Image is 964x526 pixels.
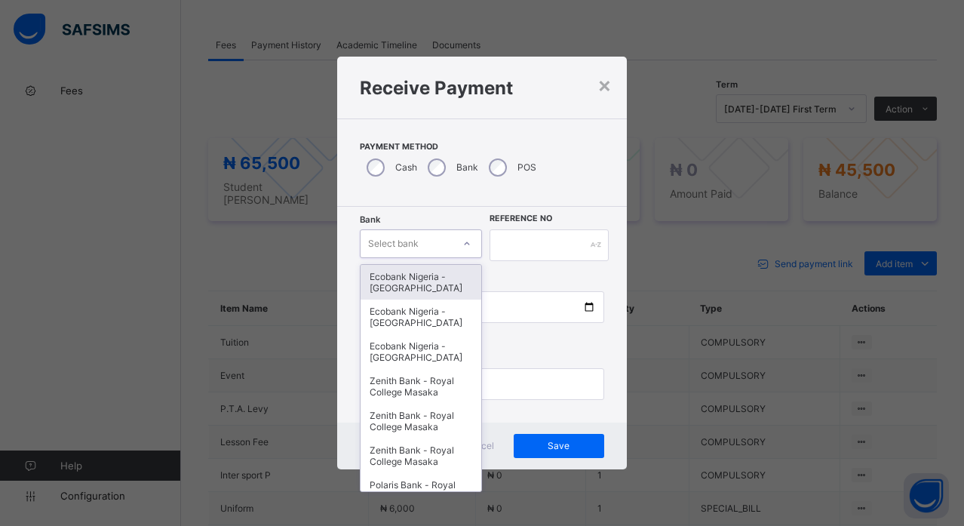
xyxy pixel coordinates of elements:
[490,214,552,223] label: Reference No
[395,161,417,173] label: Cash
[517,161,536,173] label: POS
[456,161,478,173] label: Bank
[361,473,481,508] div: Polaris Bank - Royal College (Nur-Pry)
[361,369,481,404] div: Zenith Bank - Royal College Masaka
[360,142,603,152] span: Payment Method
[597,72,612,97] div: ×
[361,300,481,334] div: Ecobank Nigeria - [GEOGRAPHIC_DATA]
[360,214,380,225] span: Bank
[361,438,481,473] div: Zenith Bank - Royal College Masaka
[525,440,593,451] span: Save
[361,334,481,369] div: Ecobank Nigeria - [GEOGRAPHIC_DATA]
[361,404,481,438] div: Zenith Bank - Royal College Masaka
[361,265,481,300] div: Ecobank Nigeria - [GEOGRAPHIC_DATA]
[368,229,419,258] div: Select bank
[360,77,603,99] h1: Receive Payment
